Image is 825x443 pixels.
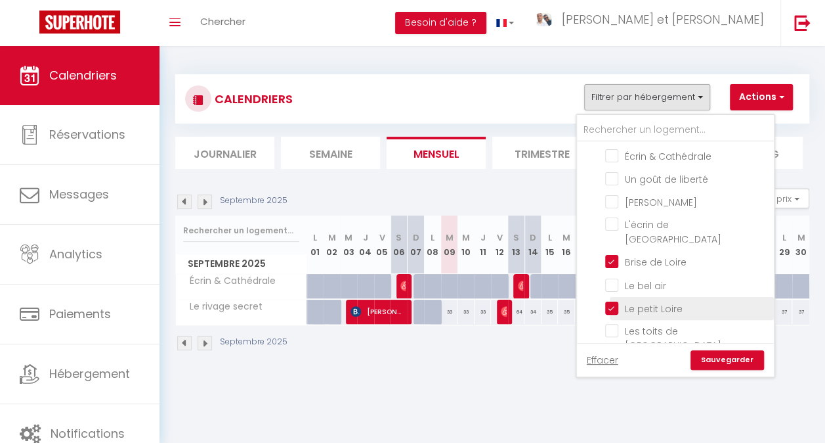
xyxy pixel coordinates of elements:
abbr: V [379,231,385,244]
th: 06 [391,216,408,274]
div: 35 [541,300,559,324]
span: Écrin & Cathédrale [625,150,711,163]
span: Le rivage secret [178,300,266,314]
th: 15 [541,216,559,274]
abbr: M [797,231,805,244]
a: Effacer [587,353,618,367]
input: Rechercher un logement... [183,219,299,243]
abbr: M [445,231,453,244]
span: [PERSON_NAME] [501,299,506,324]
th: 10 [457,216,475,274]
div: 33 [457,300,475,324]
th: 02 [324,216,341,274]
div: 37 [792,300,809,324]
span: [PERSON_NAME] et [PERSON_NAME] [562,11,764,28]
input: Rechercher un logement... [577,118,774,142]
abbr: M [462,231,470,244]
div: Filtrer par hébergement [576,114,775,378]
img: Super Booking [39,11,120,34]
th: 05 [374,216,391,274]
th: 04 [357,216,374,274]
div: 36 [575,300,592,324]
th: 11 [475,216,492,274]
span: Hébergement [49,365,130,382]
li: Trimestre [492,137,591,169]
div: 35 [558,300,575,324]
th: 29 [776,216,793,274]
div: 33 [475,300,492,324]
li: Semaine [281,137,380,169]
button: Actions [730,84,793,110]
th: 30 [792,216,809,274]
th: 03 [341,216,358,274]
button: Besoin d'aide ? [395,12,486,34]
th: 16 [558,216,575,274]
abbr: S [396,231,402,244]
a: Sauvegarder [690,350,764,370]
span: L'écrin de [GEOGRAPHIC_DATA] [625,218,721,246]
span: Chercher [200,14,245,28]
span: Analytics [49,246,102,262]
img: logout [794,14,811,31]
div: 64 [508,300,525,324]
th: 12 [491,216,508,274]
div: 37 [776,300,793,324]
span: Paiements [49,306,111,322]
li: Mensuel [387,137,486,169]
th: 07 [408,216,425,274]
span: Notifications [51,425,125,442]
th: 01 [307,216,324,274]
img: ... [534,13,553,26]
h3: CALENDRIERS [211,84,293,114]
p: Septembre 2025 [220,336,287,348]
li: Journalier [175,137,274,169]
abbr: V [496,231,502,244]
span: Le bel air [625,279,666,292]
button: Filtrer par hébergement [584,84,710,110]
span: Messages [49,186,109,202]
span: [PERSON_NAME] [400,273,406,298]
abbr: D [530,231,536,244]
abbr: S [513,231,519,244]
th: 13 [508,216,525,274]
abbr: L [782,231,786,244]
span: Septembre 2025 [176,254,307,273]
abbr: L [547,231,551,244]
span: [PERSON_NAME] [350,299,405,324]
span: Calendriers [49,67,117,83]
th: 08 [424,216,441,274]
abbr: L [313,231,317,244]
span: Réservations [49,126,125,143]
span: Écrin & Cathédrale [178,274,279,289]
abbr: M [345,231,352,244]
th: 09 [441,216,458,274]
div: 33 [441,300,458,324]
th: 17 [575,216,592,274]
abbr: D [412,231,419,244]
span: [PERSON_NAME] [518,273,523,298]
abbr: J [480,231,485,244]
th: 14 [524,216,541,274]
abbr: M [562,231,570,244]
abbr: J [363,231,368,244]
span: Le petit Loire [625,302,683,315]
p: Septembre 2025 [220,195,287,207]
abbr: M [328,231,336,244]
div: 34 [524,300,541,324]
abbr: L [431,231,434,244]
